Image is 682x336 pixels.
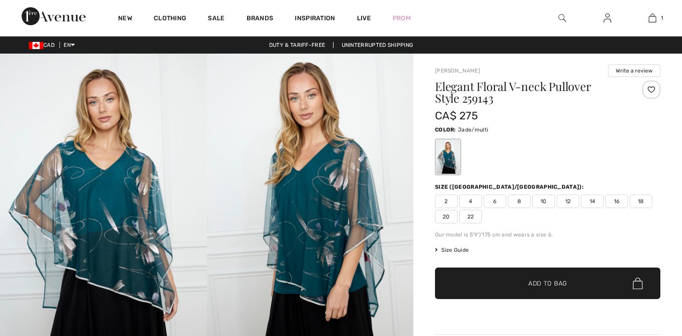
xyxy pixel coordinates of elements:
span: 2 [435,195,458,208]
a: [PERSON_NAME] [435,68,480,74]
span: 8 [508,195,531,208]
span: EN [64,42,75,48]
a: Live [357,14,371,23]
span: 12 [557,195,579,208]
img: My Bag [649,13,656,23]
span: 1 [661,14,663,22]
span: 22 [459,210,482,223]
span: Add to Bag [528,279,567,288]
img: Canadian Dollar [29,42,43,49]
div: Jade/multi [436,140,460,174]
div: Size ([GEOGRAPHIC_DATA]/[GEOGRAPHIC_DATA]): [435,183,586,191]
span: 14 [581,195,604,208]
a: New [118,14,132,24]
a: Sale [208,14,224,24]
a: Sign In [596,13,618,24]
div: Our model is 5'9"/175 cm and wears a size 6. [435,231,660,239]
span: Jade/multi [458,127,488,133]
iframe: Opens a widget where you can find more information [624,268,673,291]
span: 18 [630,195,652,208]
span: Color: [435,127,456,133]
a: Clothing [154,14,186,24]
span: CAD [29,42,58,48]
span: 4 [459,195,482,208]
span: 10 [532,195,555,208]
button: Add to Bag [435,268,660,299]
span: 20 [435,210,458,223]
img: My Info [604,13,611,23]
a: 1 [630,13,674,23]
span: CA$ 275 [435,109,478,122]
a: Brands [247,14,274,24]
button: Write a review [608,64,660,77]
h1: Elegant Floral V-neck Pullover Style 259143 [435,81,623,104]
span: 6 [484,195,506,208]
img: search the website [558,13,566,23]
span: 16 [605,195,628,208]
span: Size Guide [435,246,469,254]
span: Inspiration [295,14,335,24]
img: 1ère Avenue [22,7,86,25]
a: Prom [393,14,411,23]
